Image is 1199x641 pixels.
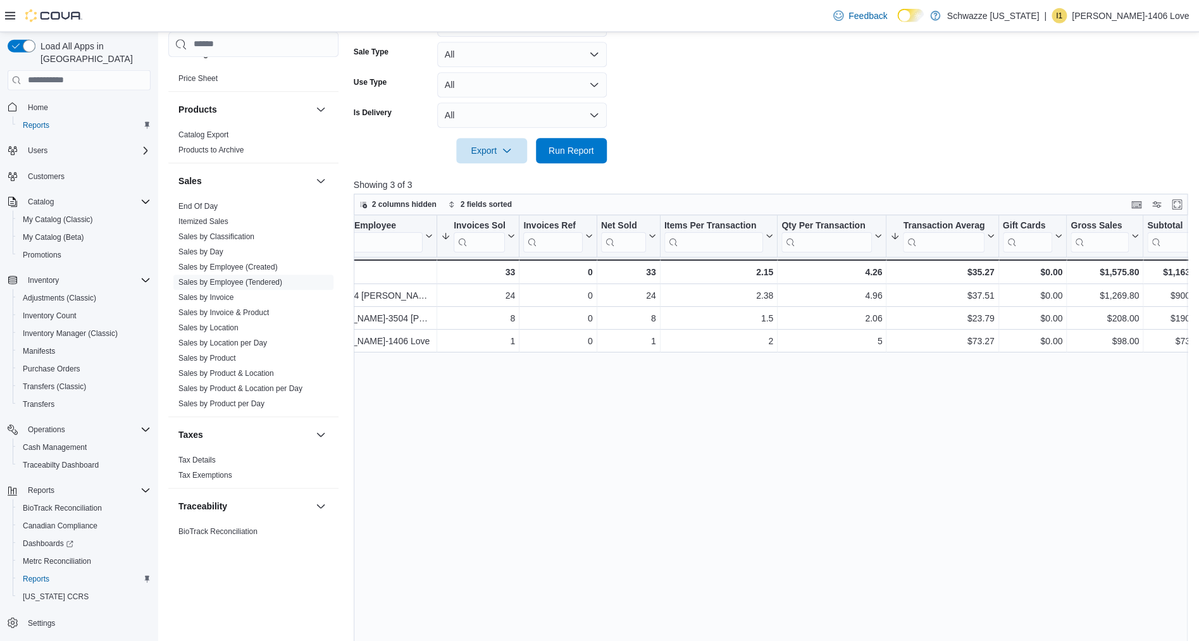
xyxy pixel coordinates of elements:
a: Transfers (Classic) [18,379,91,394]
a: Promotions [18,247,66,263]
span: Reports [18,118,151,133]
div: 4.26 [781,264,882,280]
h3: Sales [178,175,202,187]
a: Sales by Product & Location [178,369,274,378]
span: Reports [23,574,49,584]
span: Sales by Day [178,247,223,257]
a: End Of Day [178,202,218,211]
button: Operations [23,422,70,437]
a: Sales by Invoice & Product [178,308,269,317]
span: Sales by Product & Location per Day [178,383,302,394]
span: Inventory Count [23,311,77,321]
span: Reports [23,120,49,130]
img: Cova [25,9,82,22]
span: Purchase Orders [23,364,80,374]
a: Manifests [18,344,60,359]
span: Sales by Product per Day [178,399,264,409]
span: Adjustments (Classic) [23,293,96,303]
span: Inventory Count [18,308,151,323]
button: Catalog [23,194,59,209]
span: BioTrack Reconciliation [18,501,151,516]
span: Transfers [23,399,54,409]
span: My Catalog (Beta) [23,232,84,242]
span: Sales by Location per Day [178,338,267,348]
p: Showing 3 of 3 [354,178,1196,191]
button: Traceability [178,500,311,513]
a: Reports [18,571,54,587]
button: Taxes [178,428,311,441]
span: Home [28,103,48,113]
div: 2.15 [664,264,773,280]
p: [PERSON_NAME]-1406 Love [1072,8,1189,23]
span: Manifests [18,344,151,359]
span: Washington CCRS [18,589,151,604]
span: Tax Details [178,455,216,465]
a: Sales by Product [178,354,236,363]
span: Adjustments (Classic) [18,290,151,306]
span: Sales by Classification [178,232,254,242]
a: Sales by Invoice [178,293,233,302]
div: Totals [312,264,433,280]
button: Settings [3,613,156,632]
button: Promotions [13,246,156,264]
a: BioTrack Reconciliation [18,501,107,516]
label: Sale Type [354,47,388,57]
div: 0 [523,264,592,280]
span: Reports [18,571,151,587]
a: Sales by Location [178,323,239,332]
span: Customers [23,168,151,184]
span: Cash Management [23,442,87,452]
span: BioTrack Reconciliation [178,526,258,537]
a: Itemized Sales [178,217,228,226]
span: Dashboards [23,538,73,549]
a: Reports [18,118,54,133]
button: Sales [178,175,311,187]
span: Reports [23,483,151,498]
span: Promotions [18,247,151,263]
span: Settings [23,614,151,630]
span: Operations [28,425,65,435]
div: $0.00 [1002,264,1062,280]
span: Transfers (Classic) [18,379,151,394]
a: Dashboards [13,535,156,552]
span: Itemized Sales [178,216,228,227]
a: [US_STATE] CCRS [18,589,94,604]
button: Transfers (Classic) [13,378,156,395]
button: Reports [13,116,156,134]
span: Transfers (Classic) [23,382,86,392]
button: Inventory Manager (Classic) [13,325,156,342]
input: Dark Mode [897,9,924,22]
span: Traceabilty Dashboard [18,457,151,473]
span: Catalog [23,194,151,209]
span: Sales by Product & Location [178,368,274,378]
span: Dashboards [18,536,151,551]
a: Customers [23,169,70,184]
p: Schwazze [US_STATE] [947,8,1039,23]
span: Inventory Manager (Classic) [23,328,118,339]
span: Sales by Employee (Tendered) [178,277,282,287]
button: Enter fullscreen [1169,197,1184,212]
a: Sales by Employee (Tendered) [178,278,282,287]
button: Inventory [3,271,156,289]
span: Dark Mode [897,22,898,23]
button: Catalog [3,193,156,211]
button: Adjustments (Classic) [13,289,156,307]
div: Pricing [168,71,339,91]
button: BioTrack Reconciliation [13,499,156,517]
h3: Traceability [178,500,227,513]
button: Sales [313,173,328,189]
span: Promotions [23,250,61,260]
span: Price Sheet [178,73,218,84]
button: Inventory [23,273,64,288]
div: Sales [168,199,339,416]
a: Inventory Count [18,308,82,323]
label: Use Type [354,77,387,87]
button: Keyboard shortcuts [1129,197,1144,212]
button: Canadian Compliance [13,517,156,535]
a: Inventory Manager (Classic) [18,326,123,341]
button: Export [456,138,527,163]
span: Canadian Compliance [18,518,151,533]
button: Display options [1149,197,1164,212]
span: Catalog Export [178,130,228,140]
a: Catalog Export [178,130,228,139]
